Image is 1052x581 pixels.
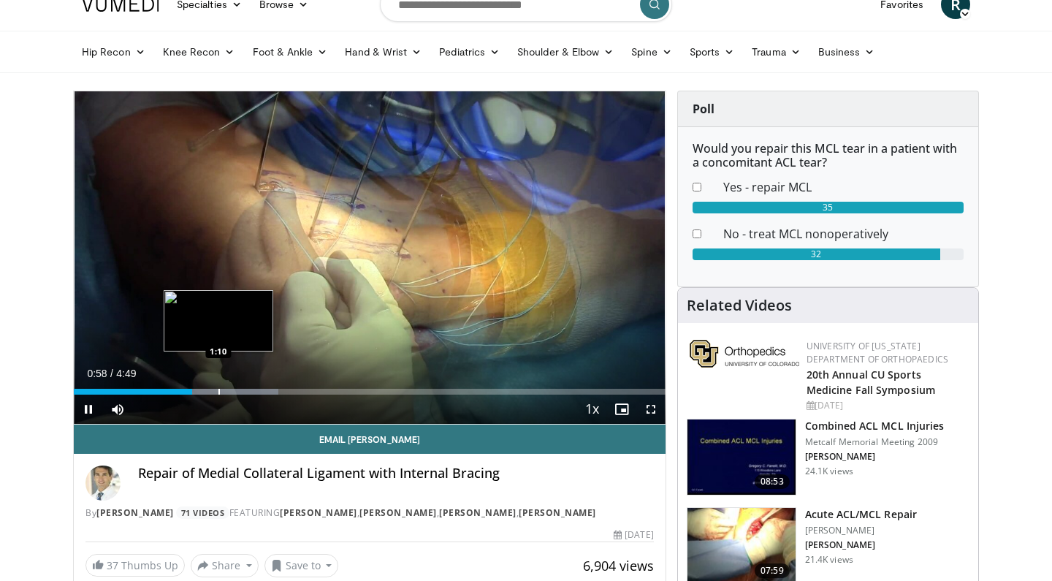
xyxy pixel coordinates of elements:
[687,419,796,495] img: 641017_3.png.150x105_q85_crop-smart_upscale.jpg
[176,506,229,519] a: 71 Videos
[578,395,607,424] button: Playback Rate
[807,368,935,397] a: 20th Annual CU Sports Medicine Fall Symposium
[439,506,517,519] a: [PERSON_NAME]
[607,395,636,424] button: Enable picture-in-picture mode
[805,451,945,463] p: [PERSON_NAME]
[116,368,136,379] span: 4:49
[74,395,103,424] button: Pause
[280,506,357,519] a: [PERSON_NAME]
[107,558,118,572] span: 37
[805,554,853,566] p: 21.4K views
[583,557,654,574] span: 6,904 views
[614,528,653,542] div: [DATE]
[712,225,975,243] dd: No - treat MCL nonoperatively
[755,474,790,489] span: 08:53
[74,389,666,395] div: Progress Bar
[807,399,967,412] div: [DATE]
[85,554,185,577] a: 37 Thumbs Up
[110,368,113,379] span: /
[154,37,244,67] a: Knee Recon
[805,466,853,477] p: 24.1K views
[712,178,975,196] dd: Yes - repair MCL
[74,425,666,454] a: Email [PERSON_NAME]
[138,466,654,482] h4: Repair of Medial Collateral Ligament with Internal Bracing
[430,37,508,67] a: Pediatrics
[805,539,917,551] p: [PERSON_NAME]
[755,563,790,578] span: 07:59
[805,525,917,536] p: [PERSON_NAME]
[508,37,622,67] a: Shoulder & Elbow
[636,395,666,424] button: Fullscreen
[87,368,107,379] span: 0:58
[103,395,132,424] button: Mute
[622,37,680,67] a: Spine
[85,466,121,501] img: Avatar
[336,37,430,67] a: Hand & Wrist
[693,101,714,117] strong: Poll
[809,37,884,67] a: Business
[244,37,337,67] a: Foot & Ankle
[807,340,948,365] a: University of [US_STATE] Department of Orthopaedics
[805,419,945,433] h3: Combined ACL MCL Injuries
[687,297,792,314] h4: Related Videos
[164,290,273,352] img: image.jpeg
[359,506,437,519] a: [PERSON_NAME]
[693,142,964,170] h6: Would you repair this MCL tear in a patient with a concomitant ACL tear?
[264,554,339,577] button: Save to
[74,91,666,425] video-js: Video Player
[805,436,945,448] p: Metcalf Memorial Meeting 2009
[693,202,964,213] div: 35
[191,554,259,577] button: Share
[85,506,654,520] div: By FEATURING , , ,
[743,37,809,67] a: Trauma
[687,419,969,496] a: 08:53 Combined ACL MCL Injuries Metcalf Memorial Meeting 2009 [PERSON_NAME] 24.1K views
[690,340,799,368] img: 355603a8-37da-49b6-856f-e00d7e9307d3.png.150x105_q85_autocrop_double_scale_upscale_version-0.2.png
[519,506,596,519] a: [PERSON_NAME]
[693,248,941,260] div: 32
[96,506,174,519] a: [PERSON_NAME]
[73,37,154,67] a: Hip Recon
[805,507,917,522] h3: Acute ACL/MCL Repair
[681,37,744,67] a: Sports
